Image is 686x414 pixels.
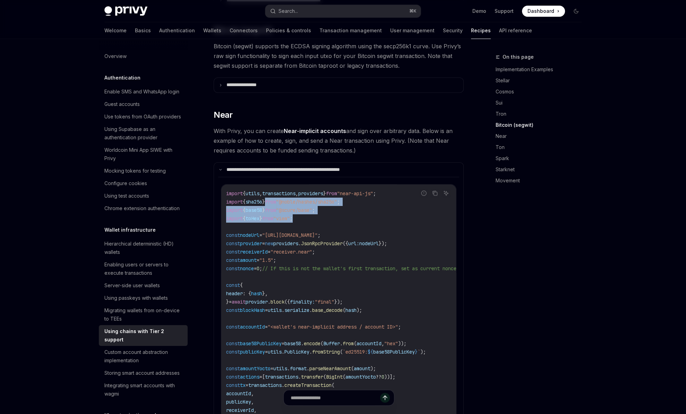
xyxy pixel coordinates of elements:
div: Configure cookies [104,179,147,188]
span: 0 [381,374,384,380]
button: Ask AI [441,189,451,198]
span: url: [348,240,359,247]
span: ?? [376,374,381,380]
span: hash [251,290,262,297]
div: Migrating wallets from on-device to TEEs [104,306,183,323]
span: nodeUrl [240,232,259,238]
span: Buffer [323,340,340,347]
span: } [262,207,265,213]
div: Enable SMS and WhatsApp login [104,88,179,96]
span: ( [340,349,343,355]
span: } [323,190,326,197]
a: User management [390,22,435,39]
span: PublicKey [284,349,309,355]
span: . [309,307,312,313]
div: Overview [104,52,127,60]
a: Policies & controls [266,22,311,39]
span: const [226,324,240,330]
span: "receiver.near" [271,249,312,255]
span: accountId [240,324,265,330]
span: ⌘ K [409,8,417,14]
span: [ [262,374,265,380]
div: Chrome extension authentication [104,204,180,213]
span: new [265,240,273,247]
a: Using chains with Tier 2 support [99,325,188,346]
div: Worldcoin Mini App SIWE with Privy [104,146,183,163]
span: . [298,240,301,247]
span: const [226,382,240,388]
span: ; [398,324,401,330]
button: Copy the contents from the code block [430,189,439,198]
a: Basics [135,22,151,39]
span: block [271,299,284,305]
span: from [326,190,337,197]
span: ( [343,374,345,380]
span: : { [243,290,251,297]
span: = [254,265,257,272]
div: Using chains with Tier 2 support [104,327,183,344]
span: . [307,365,309,372]
span: utils [273,365,287,372]
span: = [229,299,232,305]
span: ({ [343,240,348,247]
span: utils [268,307,282,313]
div: Guest accounts [104,100,140,108]
a: Wallets [203,22,221,39]
a: Spark [496,153,587,164]
div: Custom account abstraction implementation [104,348,183,365]
a: Demo [472,8,486,15]
span: ${ [368,349,373,355]
span: const [226,282,240,288]
span: = [268,249,271,255]
span: = [265,349,268,355]
span: } [415,349,418,355]
div: Mocking tokens for testing [104,167,166,175]
img: dark logo [104,6,147,16]
a: Guest accounts [99,98,188,110]
span: provider [240,240,262,247]
span: = [271,365,273,372]
span: "@noble/hashes/sha256" [276,199,337,205]
span: header [226,290,243,297]
span: ; [337,199,340,205]
span: , [381,340,384,347]
span: = [265,307,268,313]
span: ( [323,374,326,380]
span: { [243,190,246,197]
span: encode [304,340,320,347]
span: import [226,207,243,213]
span: ))]; [384,374,395,380]
span: ; [290,215,293,222]
span: ); [420,349,426,355]
span: = [257,257,259,263]
a: Using passkeys with wallets [99,292,188,304]
button: Search...⌘K [265,5,421,17]
span: On this page [503,53,534,61]
div: Search... [278,7,298,15]
span: , [259,190,262,197]
span: { [240,282,243,288]
span: ; [373,190,376,197]
span: publicKey [240,349,265,355]
span: amount [354,365,370,372]
span: const [226,349,240,355]
span: "viem" [273,215,290,222]
span: ; [312,249,315,255]
span: Near [214,109,233,121]
span: } [226,299,229,305]
a: Near [496,131,587,142]
span: transactions [248,382,282,388]
span: = [259,374,262,380]
span: ); [357,307,362,313]
span: serialize [284,307,309,313]
span: amount [240,257,257,263]
span: fromString [312,349,340,355]
span: format [290,365,307,372]
span: const [226,232,240,238]
a: Integrating smart accounts with wagmi [99,379,188,400]
span: // If this is not the wallet's first transaction, set as current nonce [262,265,456,272]
button: Toggle dark mode [571,6,582,17]
div: Using passkeys with wallets [104,294,168,302]
span: tx [240,382,246,388]
span: from [262,215,273,222]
